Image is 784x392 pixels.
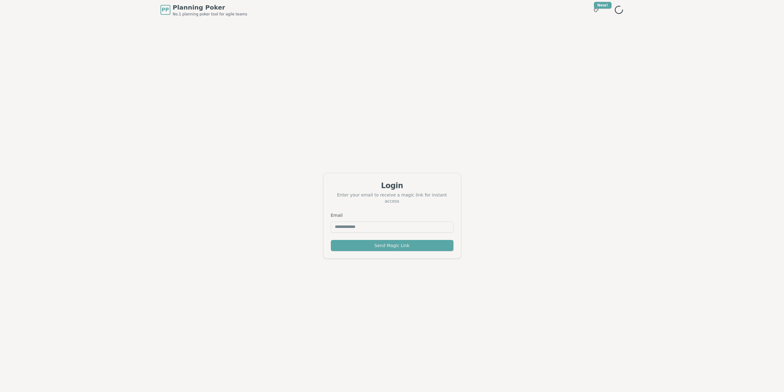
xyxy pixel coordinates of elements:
[594,2,611,9] div: New!
[331,240,453,251] button: Send Magic Link
[331,213,343,218] label: Email
[331,192,453,204] div: Enter your email to receive a magic link for instant access
[331,181,453,191] div: Login
[173,3,247,12] span: Planning Poker
[160,3,247,17] a: PPPlanning PokerNo.1 planning poker tool for agile teams
[173,12,247,17] span: No.1 planning poker tool for agile teams
[162,6,169,14] span: PP
[591,4,602,15] button: New!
